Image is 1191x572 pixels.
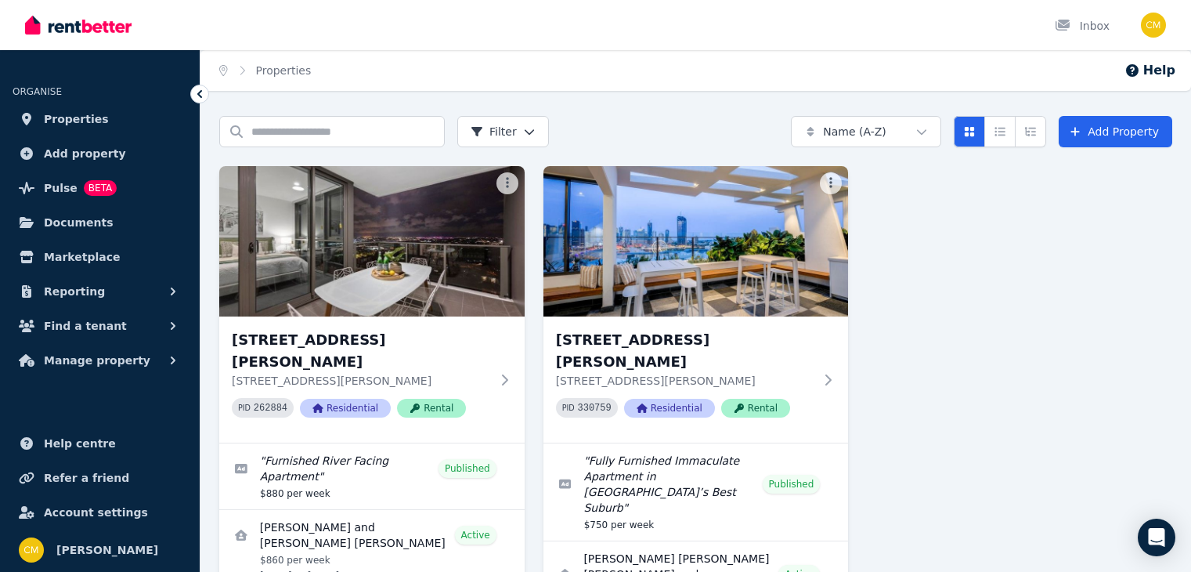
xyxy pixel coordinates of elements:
[254,403,287,414] code: 262884
[44,434,116,453] span: Help centre
[44,282,105,301] span: Reporting
[44,503,148,522] span: Account settings
[44,213,114,232] span: Documents
[13,310,187,342] button: Find a tenant
[44,144,126,163] span: Add property
[25,13,132,37] img: RentBetter
[1141,13,1166,38] img: Chantelle Martin
[954,116,1046,147] div: View options
[820,172,842,194] button: More options
[624,399,715,418] span: Residential
[13,86,62,97] span: ORGANISE
[13,428,187,459] a: Help centre
[543,166,849,443] a: 1303/49 Cordelia Street, South Brisbane[STREET_ADDRESS][PERSON_NAME][STREET_ADDRESS][PERSON_NAME]...
[984,116,1016,147] button: Compact list view
[13,207,187,238] a: Documents
[200,50,330,91] nav: Breadcrumb
[1015,116,1046,147] button: Expanded list view
[556,373,814,389] p: [STREET_ADDRESS][PERSON_NAME]
[219,166,525,443] a: 1010/37 Mayne Road, Bowen Hills[STREET_ADDRESS][PERSON_NAME][STREET_ADDRESS][PERSON_NAME]PID 2628...
[44,317,127,335] span: Find a tenant
[13,497,187,528] a: Account settings
[84,180,117,196] span: BETA
[823,124,886,139] span: Name (A-Z)
[721,399,790,418] span: Rental
[457,116,549,147] button: Filter
[543,443,849,541] a: Edit listing: Fully Furnished Immaculate Apartment in Brisbane’s Best Suburb
[238,404,251,412] small: PID
[13,103,187,135] a: Properties
[471,124,517,139] span: Filter
[1059,116,1172,147] a: Add Property
[219,166,525,317] img: 1010/37 Mayne Road, Bowen Hills
[13,138,187,169] a: Add property
[13,345,187,376] button: Manage property
[44,179,78,197] span: Pulse
[13,462,187,494] a: Refer a friend
[954,116,985,147] button: Card view
[397,399,466,418] span: Rental
[232,373,490,389] p: [STREET_ADDRESS][PERSON_NAME]
[13,276,187,307] button: Reporting
[44,110,109,129] span: Properties
[556,329,814,373] h3: [STREET_ADDRESS][PERSON_NAME]
[791,116,941,147] button: Name (A-Z)
[13,241,187,273] a: Marketplace
[19,538,44,563] img: Chantelle Martin
[56,541,158,559] span: [PERSON_NAME]
[44,469,129,487] span: Refer a friend
[256,64,312,77] a: Properties
[13,172,187,204] a: PulseBETA
[562,404,575,412] small: PID
[543,166,849,317] img: 1303/49 Cordelia Street, South Brisbane
[44,351,150,370] span: Manage property
[300,399,391,418] span: Residential
[219,443,525,509] a: Edit listing: Furnished River Facing Apartment
[1124,61,1175,80] button: Help
[496,172,518,194] button: More options
[1138,519,1175,556] div: Open Intercom Messenger
[44,248,120,266] span: Marketplace
[1055,18,1110,34] div: Inbox
[232,329,490,373] h3: [STREET_ADDRESS][PERSON_NAME]
[578,403,612,414] code: 330759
